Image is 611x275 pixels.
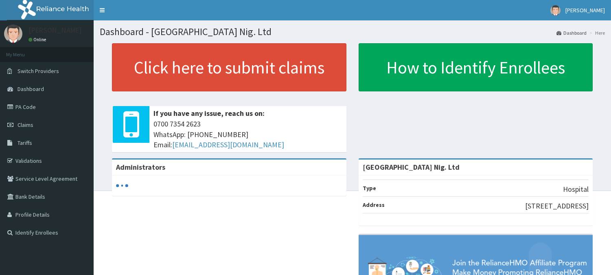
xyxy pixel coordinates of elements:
[116,162,165,172] b: Administrators
[550,5,561,16] img: User Image
[112,43,346,91] a: Click here to submit claims
[587,29,605,36] li: Here
[565,7,605,14] span: [PERSON_NAME]
[363,201,385,208] b: Address
[18,85,44,93] span: Dashboard
[4,24,22,43] img: User Image
[153,119,342,150] span: 0700 7354 2623 WhatsApp: [PHONE_NUMBER] Email:
[18,139,32,146] span: Tariffs
[18,67,59,75] span: Switch Providers
[153,109,265,118] b: If you have any issue, reach us on:
[363,184,376,192] b: Type
[556,29,587,36] a: Dashboard
[100,27,605,37] h1: Dashboard - [GEOGRAPHIC_DATA] Nig. Ltd
[172,140,284,149] a: [EMAIL_ADDRESS][DOMAIN_NAME]
[28,37,48,42] a: Online
[18,121,33,129] span: Claims
[116,180,128,192] svg: audio-loading
[359,43,593,91] a: How to Identify Enrollees
[363,162,460,172] strong: [GEOGRAPHIC_DATA] Nig. Ltd
[563,184,589,195] p: Hospital
[28,27,82,34] p: [PERSON_NAME]
[525,201,589,211] p: [STREET_ADDRESS]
